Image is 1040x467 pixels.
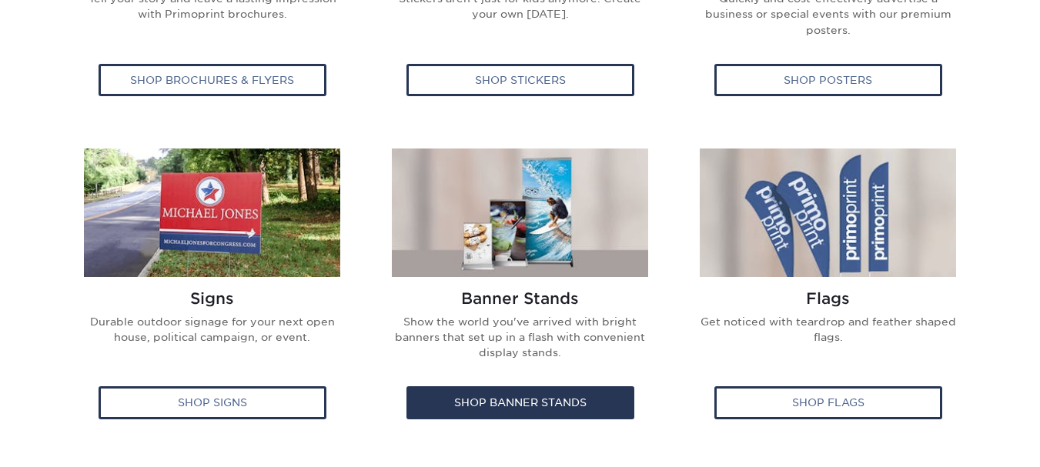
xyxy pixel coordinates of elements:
[390,289,650,308] h2: Banner Stands
[700,148,956,277] img: Flags
[82,314,343,358] p: Durable outdoor signage for your next open house, political campaign, or event.
[390,314,650,373] p: Show the world you've arrived with bright banners that set up in a flash with convenient display ...
[82,289,343,308] h2: Signs
[406,386,634,419] div: Shop Banner Stands
[714,386,942,419] div: Shop Flags
[99,64,326,96] div: Shop Brochures & Flyers
[392,148,648,277] img: Banner Stands
[698,289,958,308] h2: Flags
[99,386,326,419] div: Shop Signs
[714,64,942,96] div: Shop Posters
[70,148,355,435] a: Signs Signs Durable outdoor signage for your next open house, political campaign, or event. Shop ...
[84,148,340,277] img: Signs
[378,148,663,435] a: Banner Stands Banner Stands Show the world you've arrived with bright banners that set up in a fl...
[4,420,131,462] iframe: Google Customer Reviews
[406,64,634,96] div: Shop Stickers
[698,314,958,358] p: Get noticed with teardrop and feather shaped flags.
[686,148,971,435] a: Flags Flags Get noticed with teardrop and feather shaped flags. Shop Flags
